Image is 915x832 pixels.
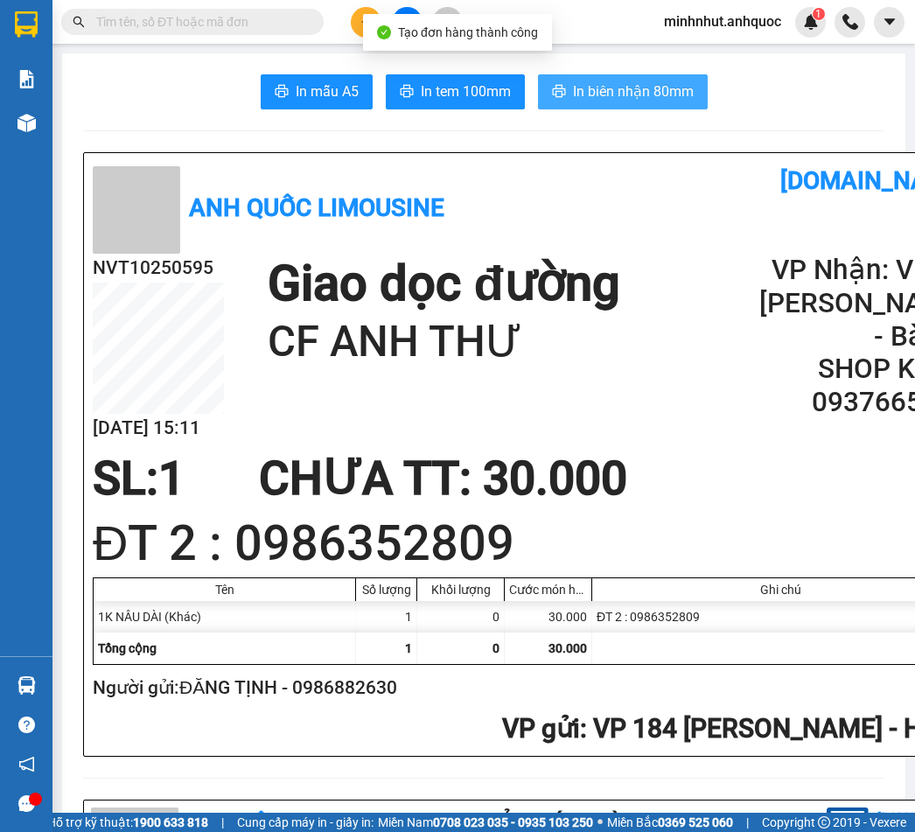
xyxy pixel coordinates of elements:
span: printer [275,84,289,101]
span: | [221,813,224,832]
img: warehouse-icon [17,676,36,695]
img: phone-icon [842,14,858,30]
div: CHƯA TT : 30.000 [248,452,638,505]
span: check-circle [377,25,391,39]
button: printerIn mẫu A5 [261,74,373,109]
span: copyright [818,816,830,829]
span: notification [18,756,35,773]
img: logo-vxr [15,11,38,38]
span: Tổng cộng [98,641,157,655]
span: caret-down [882,14,898,30]
div: Khối lượng [422,583,499,597]
div: Số lượng [360,583,412,597]
span: In mẫu A5 [296,80,359,102]
span: 1 [405,641,412,655]
span: printer [552,84,566,101]
span: 1 [815,8,821,20]
span: Hỗ trợ kỹ thuật: [47,813,208,832]
span: Miền Bắc [607,813,733,832]
h1: Giao dọc đường [268,254,619,314]
button: file-add [392,7,423,38]
span: search [73,16,85,28]
span: Tạo đơn hàng thành công [398,25,538,39]
button: printerIn tem 100mm [386,74,525,109]
strong: 1900 633 818 [133,815,208,829]
strong: 0708 023 035 - 0935 103 250 [433,815,593,829]
img: warehouse-icon [17,114,36,132]
span: In tem 100mm [421,80,511,102]
b: Anh Quốc Limousine [189,193,444,222]
h2: NVT10250595 [93,254,224,283]
span: 30.000 [548,641,587,655]
sup: 1 [813,8,825,20]
span: question-circle [18,717,35,733]
div: 1 [356,601,417,633]
span: VP gửi [502,713,580,744]
span: | [746,813,749,832]
span: 0 [492,641,499,655]
span: printer [400,84,414,101]
button: plus [351,7,381,38]
span: minhnhut.anhquoc [650,10,795,32]
span: Cung cấp máy in - giấy in: [237,813,374,832]
h2: [DATE] 15:11 [93,414,224,443]
div: 1K NÂU DÀI (Khác) [94,601,356,633]
div: 30.000 [505,601,592,633]
span: 1 [158,451,185,506]
div: Cước món hàng [509,583,587,597]
span: Miền Nam [378,813,593,832]
button: caret-down [874,7,905,38]
span: message [18,795,35,812]
span: ⚪️ [597,819,603,826]
span: plus [360,16,373,28]
img: icon-new-feature [803,14,819,30]
span: SL: [93,451,158,506]
div: Tên [98,583,351,597]
img: solution-icon [17,70,36,88]
h1: CF ANH THƯ [268,314,619,370]
span: In biên nhận 80mm [573,80,694,102]
button: aim [432,7,463,38]
input: Tìm tên, số ĐT hoặc mã đơn [96,12,303,31]
div: 0 [417,601,505,633]
strong: 0369 525 060 [658,815,733,829]
button: printerIn biên nhận 80mm [538,74,708,109]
